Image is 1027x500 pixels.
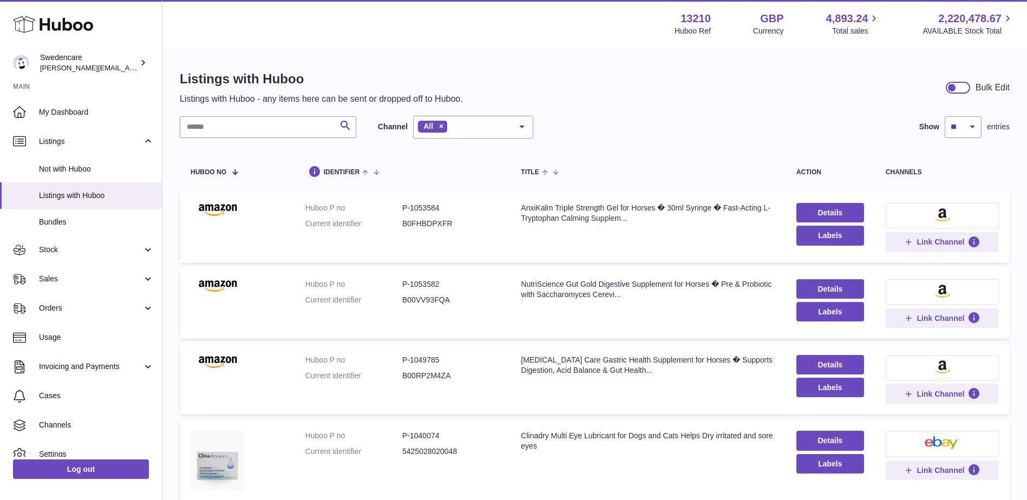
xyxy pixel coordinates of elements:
[934,360,950,373] img: amazon-small.png
[521,169,539,176] span: title
[40,52,138,73] div: Swedencare
[39,164,154,174] span: Not with Huboo
[886,384,999,404] button: Link Channel
[976,82,1010,94] div: Bulk Edit
[305,295,402,305] dt: Current identifier
[13,459,149,479] a: Log out
[753,26,784,36] div: Currency
[987,122,1010,132] span: entries
[305,203,402,213] dt: Huboo P no
[796,279,864,299] a: Details
[681,11,711,26] strong: 13210
[521,355,775,376] div: [MEDICAL_DATA] Care Gastric Health Supplement for Horses � Supports Digestion, Acid Balance & Gut...
[886,308,999,328] button: Link Channel
[402,203,499,213] dd: P-1053584
[39,217,154,227] span: Bundles
[796,454,864,473] button: Labels
[39,361,142,372] span: Invoicing and Payments
[402,279,499,290] dd: P-1053582
[305,219,402,229] dt: Current identifier
[917,237,964,247] span: Link Channel
[796,203,864,222] a: Details
[832,26,880,36] span: Total sales
[39,332,154,343] span: Usage
[13,55,29,71] img: daniel.corbridge@swedencare.co.uk
[886,460,999,480] button: Link Channel
[191,169,226,176] span: Huboo no
[191,279,245,292] img: NutriScience Gut Gold Digestive Supplement for Horses � Pre & Probiotic with Saccharomyces Cerevi...
[796,169,864,176] div: action
[796,355,864,374] a: Details
[39,245,142,255] span: Stock
[923,11,1014,36] a: 2,220,478.67 AVAILABLE Stock Total
[934,285,950,298] img: amazon-small.png
[180,70,463,88] h1: Listings with Huboo
[934,208,950,221] img: amazon-small.png
[521,279,775,300] div: NutriScience Gut Gold Digestive Supplement for Horses � Pre & Probiotic with Saccharomyces Cerevi...
[796,302,864,321] button: Labels
[39,449,154,459] span: Settings
[923,26,1014,36] span: AVAILABLE Stock Total
[305,446,402,457] dt: Current identifier
[305,279,402,290] dt: Huboo P no
[305,431,402,441] dt: Huboo P no
[305,371,402,381] dt: Current identifier
[917,389,964,399] span: Link Channel
[917,313,964,323] span: Link Channel
[324,169,360,176] span: identifier
[191,203,245,216] img: AnxiKalm Triple Strength Gel for Horses � 30ml Syringe � Fast-Acting L-Tryptophan Calming Supplem...
[919,122,939,132] label: Show
[760,11,783,26] strong: GBP
[423,122,433,130] span: All
[796,378,864,397] button: Labels
[180,93,463,105] p: Listings with Huboo - any items here can be sent or dropped off to Huboo.
[40,63,275,72] span: [PERSON_NAME][EMAIL_ADDRESS][PERSON_NAME][DOMAIN_NAME]
[886,232,999,252] button: Link Channel
[826,11,868,26] span: 4,893.24
[39,391,154,401] span: Cases
[39,420,154,430] span: Channels
[39,190,154,201] span: Listings with Huboo
[675,26,711,36] div: Huboo Ref
[925,436,960,449] img: ebay-small.png
[39,136,142,147] span: Listings
[402,219,499,229] dd: B0FHBDPXFR
[402,295,499,305] dd: B00VV93FQA
[402,446,499,457] dd: 5425028020048
[378,122,408,132] label: Channel
[796,431,864,450] a: Details
[402,371,499,381] dd: B00RP2M4ZA
[402,431,499,441] dd: P-1040074
[826,11,881,36] a: 4,893.24 Total sales
[796,226,864,245] button: Labels
[305,355,402,365] dt: Huboo P no
[191,431,245,489] img: Clinadry Multi Eye Lubricant for Dogs and Cats Helps Dry irritated and sore eyes
[39,107,154,117] span: My Dashboard
[39,274,142,284] span: Sales
[521,431,775,451] div: Clinadry Multi Eye Lubricant for Dogs and Cats Helps Dry irritated and sore eyes
[191,355,245,368] img: Gastro Care Gastric Health Supplement for Horses � Supports Digestion, Acid Balance & Gut Health...
[39,303,142,313] span: Orders
[938,11,1002,26] span: 2,220,478.67
[521,203,775,223] div: AnxiKalm Triple Strength Gel for Horses � 30ml Syringe � Fast-Acting L-Tryptophan Calming Supplem...
[886,169,999,176] div: channels
[917,465,964,475] span: Link Channel
[402,355,499,365] dd: P-1049785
